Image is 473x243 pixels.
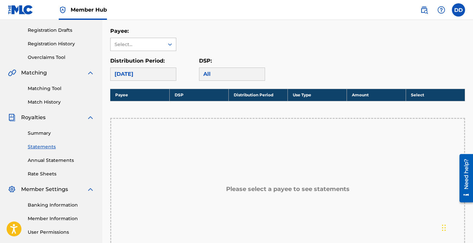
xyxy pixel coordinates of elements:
[28,85,94,92] a: Matching Tool
[28,170,94,177] a: Rate Sheets
[28,130,94,137] a: Summary
[28,40,94,47] a: Registration History
[86,69,94,77] img: expand
[199,58,212,64] label: DSP:
[28,99,94,106] a: Match History
[347,89,406,101] th: Amount
[28,202,94,209] a: Banking Information
[115,41,159,48] div: Select...
[226,185,350,193] h5: Please select a payee to see statements
[420,6,428,14] img: search
[287,89,347,101] th: Use Type
[28,54,94,61] a: Overclaims Tool
[110,89,169,101] th: Payee
[21,69,47,77] span: Matching
[228,89,287,101] th: Distribution Period
[437,6,445,14] img: help
[8,114,16,121] img: Royalties
[455,152,473,205] iframe: Resource Center
[169,89,228,101] th: DSP
[442,218,446,238] div: Arrastrar
[8,69,16,77] img: Matching
[28,157,94,164] a: Annual Statements
[28,229,94,236] a: User Permissions
[440,211,473,243] iframe: Chat Widget
[21,114,46,121] span: Royalties
[110,58,165,64] label: Distribution Period:
[59,6,67,14] img: Top Rightsholder
[86,114,94,121] img: expand
[28,215,94,222] a: Member Information
[435,3,448,17] div: Help
[406,89,465,101] th: Select
[110,28,129,34] label: Payee:
[71,6,107,14] span: Member Hub
[28,143,94,150] a: Statements
[8,185,16,193] img: Member Settings
[28,27,94,34] a: Registration Drafts
[86,185,94,193] img: expand
[452,3,465,17] div: User Menu
[21,185,68,193] span: Member Settings
[440,211,473,243] div: Widget de chat
[418,3,431,17] a: Public Search
[8,5,33,15] img: MLC Logo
